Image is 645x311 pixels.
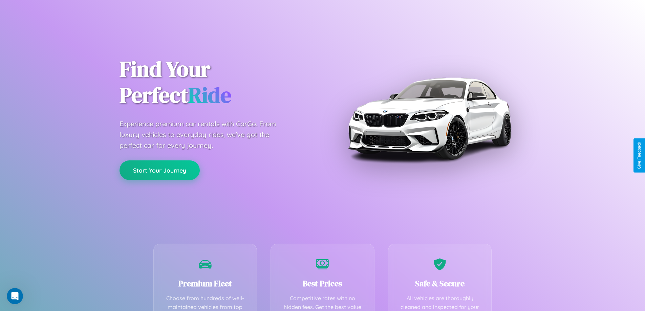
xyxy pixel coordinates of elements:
h3: Premium Fleet [164,278,247,289]
img: Premium BMW car rental vehicle [345,34,514,203]
h1: Find Your Perfect [120,56,313,108]
h3: Best Prices [281,278,364,289]
iframe: Intercom live chat [7,288,23,304]
p: Experience premium car rentals with CarGo. From luxury vehicles to everyday rides, we've got the ... [120,118,289,151]
div: Give Feedback [637,142,642,169]
span: Ride [188,80,231,110]
button: Start Your Journey [120,160,200,180]
h3: Safe & Secure [399,278,481,289]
